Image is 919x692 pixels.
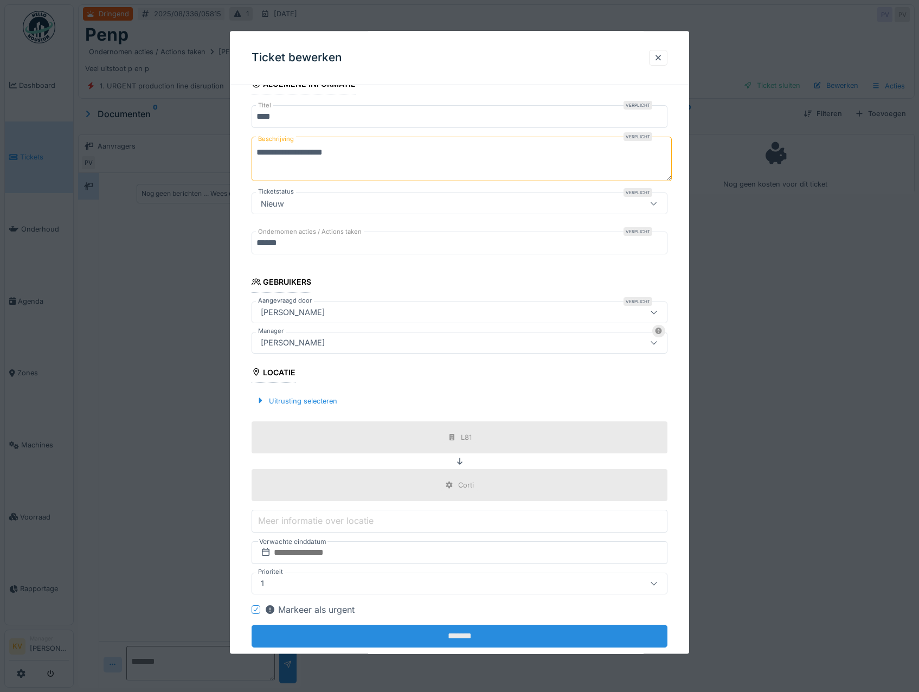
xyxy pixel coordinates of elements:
div: L81 [461,432,472,443]
div: Verplicht [624,133,652,142]
div: Algemene informatie [252,76,356,95]
div: Locatie [252,364,296,383]
div: 1 [256,578,268,590]
div: Verplicht [624,228,652,236]
div: Verplicht [624,101,652,110]
label: Ondernomen acties / Actions taken [256,228,364,237]
div: Markeer als urgent [265,603,355,616]
label: Titel [256,101,273,111]
div: Corti [458,480,474,490]
div: Verplicht [624,297,652,306]
label: Verwachte einddatum [258,536,327,548]
div: [PERSON_NAME] [256,337,329,349]
div: [PERSON_NAME] [256,306,329,318]
label: Beschrijving [256,133,296,146]
h3: Ticket bewerken [252,51,342,65]
div: Gebruikers [252,274,312,293]
label: Aangevraagd door [256,296,314,305]
div: Nieuw [256,198,288,210]
div: Verplicht [624,189,652,197]
label: Meer informatie over locatie [256,515,376,528]
label: Prioriteit [256,567,285,576]
div: Uitrusting selecteren [252,394,342,408]
label: Manager [256,326,286,336]
label: Ticketstatus [256,188,296,197]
